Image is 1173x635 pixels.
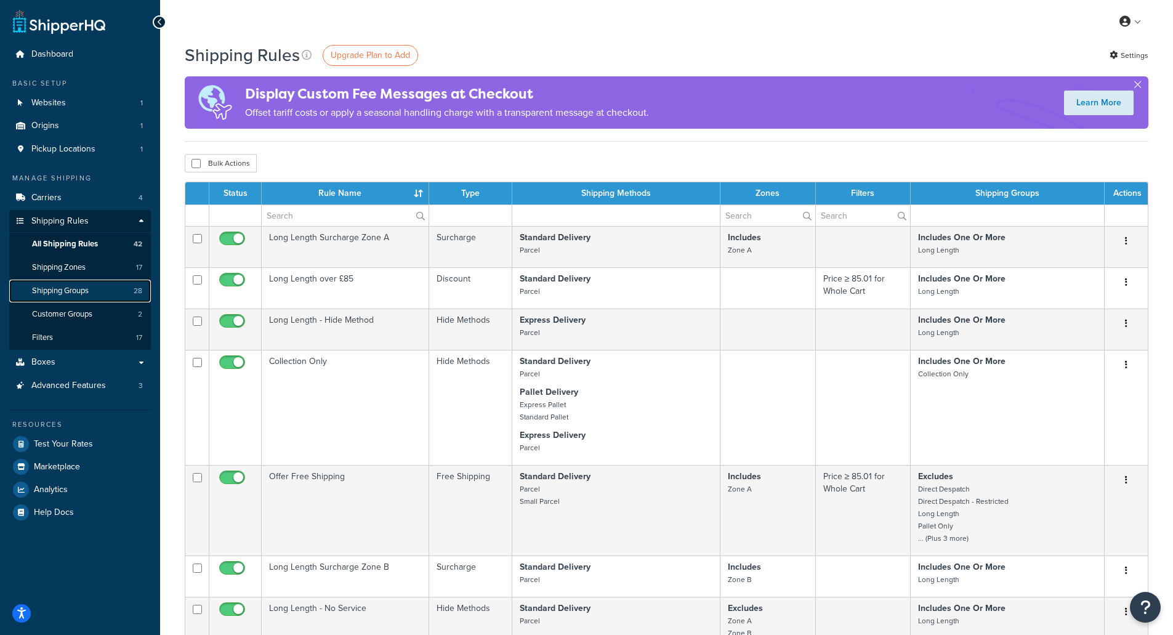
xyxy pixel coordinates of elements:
li: Help Docs [9,501,151,524]
span: Marketplace [34,462,80,472]
span: 1 [140,121,143,131]
th: Actions [1105,182,1148,204]
small: Collection Only [918,368,969,379]
li: Origins [9,115,151,137]
small: Long Length [918,245,959,256]
th: Zones [720,182,816,204]
span: Websites [31,98,66,108]
button: Open Resource Center [1130,592,1161,623]
span: 3 [139,381,143,391]
a: Upgrade Plan to Add [323,45,418,66]
span: 2 [138,309,142,320]
small: Parcel Small Parcel [520,483,560,507]
small: Long Length [918,286,959,297]
strong: Standard Delivery [520,602,591,615]
td: Long Length - Hide Method [262,309,429,350]
small: Long Length [918,615,959,626]
td: Long Length Surcharge Zone A [262,226,429,267]
th: Shipping Methods [512,182,720,204]
td: Free Shipping [429,465,512,556]
small: Zone B [728,574,751,585]
strong: Express Delivery [520,429,586,442]
span: 17 [136,333,142,343]
td: Hide Methods [429,309,512,350]
span: Pickup Locations [31,144,95,155]
span: Analytics [34,485,68,495]
a: Filters 17 [9,326,151,349]
a: Settings [1110,47,1148,64]
td: Surcharge [429,556,512,597]
h4: Display Custom Fee Messages at Checkout [245,84,649,104]
span: 1 [140,144,143,155]
strong: Includes One Or More [918,272,1006,285]
span: 42 [134,239,142,249]
a: ShipperHQ Home [13,9,105,34]
td: Long Length Surcharge Zone B [262,556,429,597]
strong: Standard Delivery [520,231,591,244]
span: Origins [31,121,59,131]
h1: Shipping Rules [185,43,300,67]
td: Collection Only [262,350,429,465]
li: All Shipping Rules [9,233,151,256]
li: Advanced Features [9,374,151,397]
strong: Excludes [918,470,953,483]
span: Upgrade Plan to Add [331,49,410,62]
small: Direct Despatch Direct Despatch - Restricted Long Length Pallet Only ... (Plus 3 more) [918,483,1009,544]
li: Carriers [9,187,151,209]
li: Pickup Locations [9,138,151,161]
td: Discount [429,267,512,309]
th: Status [209,182,262,204]
a: Test Your Rates [9,433,151,455]
a: All Shipping Rules 42 [9,233,151,256]
img: duties-banner-06bc72dcb5fe05cb3f9472aba00be2ae8eb53ab6f0d8bb03d382ba314ac3c341.png [185,76,245,129]
span: 28 [134,286,142,296]
input: Search [816,205,910,226]
span: Carriers [31,193,62,203]
strong: Express Delivery [520,313,586,326]
span: Boxes [31,357,55,368]
a: Analytics [9,479,151,501]
small: Parcel [520,368,540,379]
small: Express Pallet Standard Pallet [520,399,568,423]
a: Shipping Zones 17 [9,256,151,279]
strong: Includes One Or More [918,355,1006,368]
strong: Standard Delivery [520,272,591,285]
a: Origins 1 [9,115,151,137]
small: Long Length [918,574,959,585]
th: Rule Name : activate to sort column ascending [262,182,429,204]
a: Marketplace [9,456,151,478]
small: Parcel [520,245,540,256]
td: Hide Methods [429,350,512,465]
a: Shipping Groups 28 [9,280,151,302]
a: Shipping Rules [9,210,151,233]
span: Customer Groups [32,309,92,320]
span: Shipping Rules [31,216,89,227]
small: Zone A [728,483,752,495]
strong: Includes [728,470,761,483]
input: Search [262,205,429,226]
strong: Standard Delivery [520,355,591,368]
button: Bulk Actions [185,154,257,172]
span: Shipping Zones [32,262,86,273]
strong: Excludes [728,602,763,615]
small: Parcel [520,286,540,297]
th: Filters [816,182,911,204]
span: Advanced Features [31,381,106,391]
strong: Standard Delivery [520,470,591,483]
span: Filters [32,333,53,343]
small: Long Length [918,327,959,338]
div: Manage Shipping [9,173,151,184]
td: Long Length over £85 [262,267,429,309]
th: Type [429,182,512,204]
a: Advanced Features 3 [9,374,151,397]
a: Websites 1 [9,92,151,115]
small: Parcel [520,615,540,626]
a: Boxes [9,351,151,374]
a: Learn More [1064,91,1134,115]
strong: Includes One Or More [918,313,1006,326]
a: Dashboard [9,43,151,66]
